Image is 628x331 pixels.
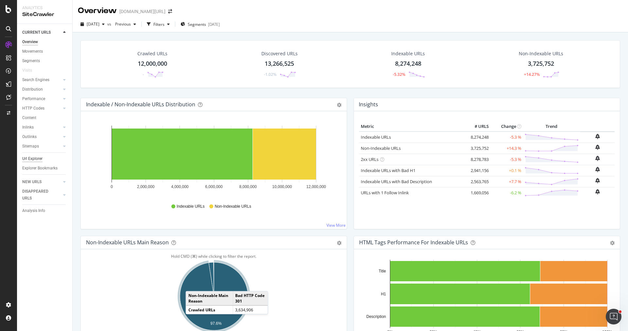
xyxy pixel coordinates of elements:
[22,155,43,162] div: Url Explorer
[22,143,61,150] a: Sitemaps
[595,145,600,150] div: bell-plus
[524,72,540,77] div: +14.27%
[22,5,67,11] div: Analytics
[359,100,378,109] h4: Insights
[144,19,172,29] button: Filters
[86,122,342,198] svg: A chart.
[22,188,61,202] a: DISAPPEARED URLS
[22,67,32,74] div: Visits
[233,291,268,305] td: Bad HTTP Code 301
[464,165,490,176] td: 2,941,156
[265,60,294,68] div: 13,266,525
[22,96,61,102] a: Performance
[22,165,58,172] div: Explorer Bookmarks
[337,241,341,245] div: gear
[595,134,600,139] div: bell-plus
[22,143,39,150] div: Sitemaps
[22,11,67,18] div: SiteCrawler
[464,131,490,143] td: 8,274,248
[22,179,42,185] div: NEW URLS
[606,309,621,324] iframe: Intercom live chat
[22,48,68,55] a: Movements
[261,50,298,57] div: Discovered URLs
[22,165,68,172] a: Explorer Bookmarks
[306,184,326,189] text: 12,000,000
[188,22,206,27] span: Segments
[337,103,341,107] div: gear
[22,179,61,185] a: NEW URLS
[595,189,600,194] div: bell-plus
[22,124,61,131] a: Inlinks
[178,19,222,29] button: Segments[DATE]
[490,165,523,176] td: +0.1 %
[22,48,43,55] div: Movements
[239,184,257,189] text: 8,000,000
[361,134,391,140] a: Indexable URLs
[22,124,34,131] div: Inlinks
[113,19,139,29] button: Previous
[22,86,43,93] div: Distribution
[113,21,131,27] span: Previous
[111,184,113,189] text: 0
[78,5,117,16] div: Overview
[22,188,55,202] div: DISAPPEARED URLS
[22,96,45,102] div: Performance
[215,204,251,209] span: Non-Indexable URLs
[22,114,36,121] div: Content
[22,114,68,121] a: Content
[233,305,268,314] td: 3,634,906
[490,154,523,165] td: -5.3 %
[391,50,425,57] div: Indexable URLs
[208,22,220,27] div: [DATE]
[22,105,44,112] div: HTTP Codes
[22,67,39,74] a: Visits
[359,239,468,246] div: HTML Tags Performance for Indexable URLs
[171,184,189,189] text: 4,000,000
[361,156,378,162] a: 2xx URLs
[595,156,600,161] div: bell-plus
[22,77,61,83] a: Search Engines
[186,291,233,305] td: Non-Indexable Main Reason
[143,72,144,77] div: -
[107,21,113,27] span: vs
[22,207,68,214] a: Analysis Info
[359,122,464,131] th: Metric
[205,184,223,189] text: 6,000,000
[137,184,155,189] text: 2,000,000
[22,29,51,36] div: CURRENT URLS
[210,321,221,326] text: 97.6%
[86,101,195,108] div: Indexable / Non-Indexable URLs Distribution
[490,187,523,198] td: -6.2 %
[490,176,523,187] td: +7.7 %
[186,305,233,314] td: Crawled URLs
[595,167,600,172] div: bell-plus
[22,133,37,140] div: Outlinks
[519,50,563,57] div: Non-Indexable URLs
[326,222,346,228] a: View More
[22,105,61,112] a: HTTP Codes
[361,167,415,173] a: Indexable URLs with Bad H1
[87,21,99,27] span: 2025 Aug. 15th
[138,60,167,68] div: 12,000,000
[22,58,40,64] div: Segments
[395,60,421,68] div: 8,274,248
[137,50,167,57] div: Crawled URLs
[366,314,386,319] text: Description
[610,241,615,245] div: gear
[78,19,107,29] button: [DATE]
[22,39,38,45] div: Overview
[379,269,386,273] text: Title
[523,122,580,131] th: Trend
[86,239,169,246] div: Non-Indexable URLs Main Reason
[272,184,292,189] text: 10,000,000
[119,8,166,15] div: [DOMAIN_NAME][URL]
[490,131,523,143] td: -5.3 %
[595,178,600,183] div: bell-plus
[464,122,490,131] th: # URLS
[361,179,432,184] a: Indexable URLs with Bad Description
[22,39,68,45] a: Overview
[22,86,61,93] a: Distribution
[22,77,49,83] div: Search Engines
[361,190,409,196] a: URLs with 1 Follow Inlink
